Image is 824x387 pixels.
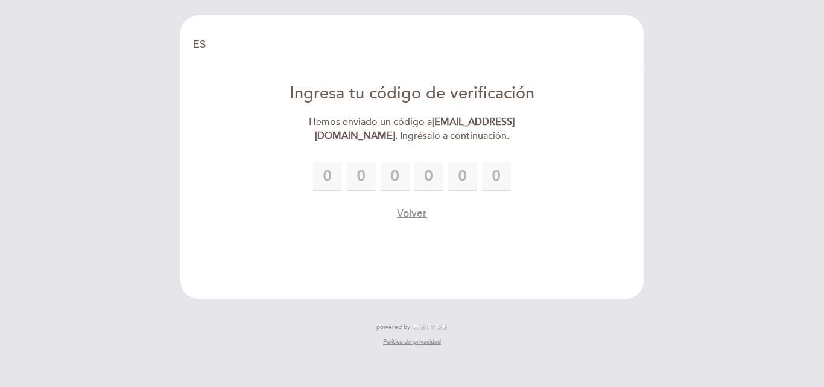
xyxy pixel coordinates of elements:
input: 0 [414,162,443,191]
input: 0 [448,162,477,191]
div: Hemos enviado un código a . Ingrésalo a continuación. [274,115,551,143]
button: Volver [397,206,427,221]
input: 0 [347,162,376,191]
a: powered by [376,323,448,331]
strong: [EMAIL_ADDRESS][DOMAIN_NAME] [315,116,515,142]
div: Ingresa tu código de verificación [274,82,551,106]
input: 0 [313,162,342,191]
a: Política de privacidad [383,337,441,346]
span: powered by [376,323,410,331]
input: 0 [482,162,511,191]
input: 0 [381,162,410,191]
img: MEITRE [413,324,448,330]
